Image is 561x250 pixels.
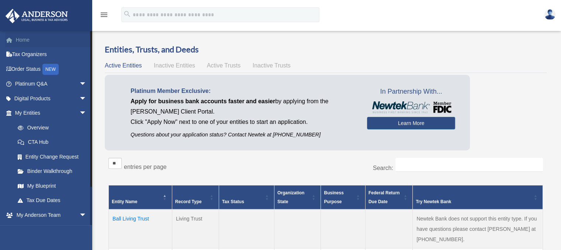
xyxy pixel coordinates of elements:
[413,185,543,209] th: Try Newtek Bank : Activate to sort
[367,86,455,98] span: In Partnership With...
[109,185,172,209] th: Entity Name: Activate to invert sorting
[123,10,131,18] i: search
[219,185,274,209] th: Tax Status: Activate to sort
[105,62,142,69] span: Active Entities
[131,117,356,127] p: Click "Apply Now" next to one of your entities to start an application.
[5,62,98,77] a: Order StatusNEW
[172,209,219,249] td: Living Trust
[131,130,356,139] p: Questions about your application status? Contact Newtek at [PHONE_NUMBER]
[10,120,90,135] a: Overview
[367,117,455,129] a: Learn More
[10,193,94,208] a: Tax Due Dates
[124,164,167,170] label: entries per page
[10,164,94,179] a: Binder Walkthrough
[172,185,219,209] th: Record Type: Activate to sort
[131,98,275,104] span: Apply for business bank accounts faster and easier
[5,208,98,222] a: My Anderson Teamarrow_drop_down
[109,209,172,249] td: Ball Living Trust
[413,209,543,249] td: Newtek Bank does not support this entity type. If you have questions please contact [PERSON_NAME]...
[100,10,108,19] i: menu
[42,64,59,75] div: NEW
[131,96,356,117] p: by applying from the [PERSON_NAME] Client Portal.
[253,62,291,69] span: Inactive Trusts
[5,32,98,47] a: Home
[5,47,98,62] a: Tax Organizers
[100,13,108,19] a: menu
[10,178,94,193] a: My Blueprint
[79,77,94,92] span: arrow_drop_down
[222,199,244,204] span: Tax Status
[5,77,98,91] a: Platinum Q&Aarrow_drop_down
[105,44,547,55] h3: Entities, Trusts, and Deeds
[79,106,94,121] span: arrow_drop_down
[5,91,98,106] a: Digital Productsarrow_drop_down
[324,190,343,204] span: Business Purpose
[365,185,412,209] th: Federal Return Due Date: Activate to sort
[274,185,321,209] th: Organization State: Activate to sort
[373,165,393,171] label: Search:
[112,199,137,204] span: Entity Name
[79,222,94,237] span: arrow_drop_down
[154,62,195,69] span: Inactive Entities
[371,101,451,113] img: NewtekBankLogoSM.png
[79,208,94,223] span: arrow_drop_down
[368,190,400,204] span: Federal Return Due Date
[131,86,356,96] p: Platinum Member Exclusive:
[5,222,98,237] a: My Documentsarrow_drop_down
[207,62,241,69] span: Active Trusts
[416,197,531,206] div: Try Newtek Bank
[10,149,94,164] a: Entity Change Request
[3,9,70,23] img: Anderson Advisors Platinum Portal
[79,91,94,106] span: arrow_drop_down
[175,199,202,204] span: Record Type
[321,185,365,209] th: Business Purpose: Activate to sort
[544,9,555,20] img: User Pic
[277,190,304,204] span: Organization State
[5,106,94,121] a: My Entitiesarrow_drop_down
[10,135,94,150] a: CTA Hub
